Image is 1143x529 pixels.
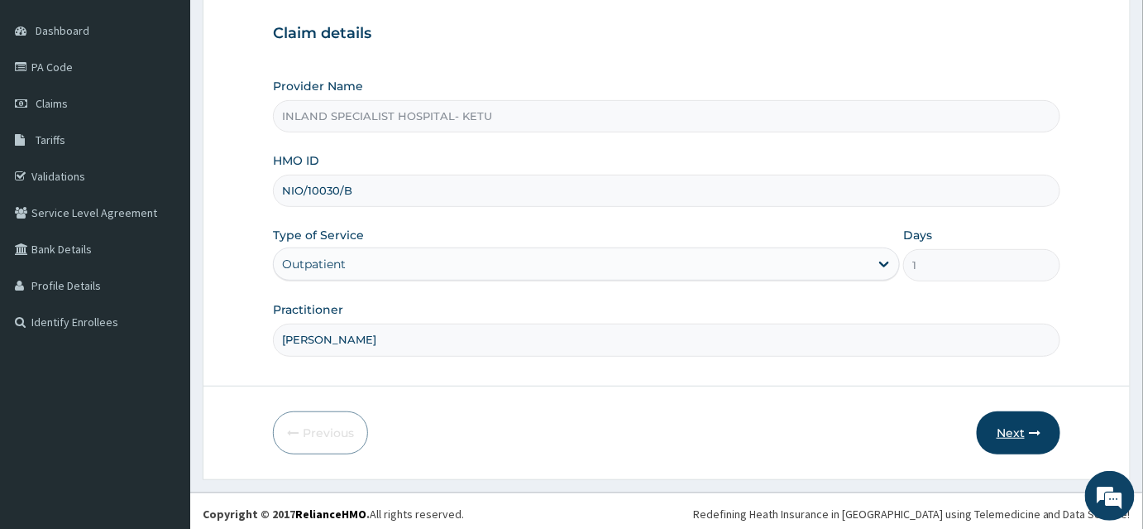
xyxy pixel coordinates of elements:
span: We're online! [96,159,228,326]
span: Claims [36,96,68,111]
img: d_794563401_company_1708531726252_794563401 [31,83,67,124]
div: Minimize live chat window [271,8,311,48]
label: Days [903,227,932,243]
label: Provider Name [273,78,363,94]
button: Next [977,411,1060,454]
input: Enter HMO ID [273,175,1060,207]
textarea: Type your message and hit 'Enter' [8,353,315,411]
a: RelianceHMO [295,507,366,522]
span: Tariffs [36,132,65,147]
div: Outpatient [282,256,346,272]
button: Previous [273,411,368,454]
div: Redefining Heath Insurance in [GEOGRAPHIC_DATA] using Telemedicine and Data Science! [693,506,1131,522]
label: Type of Service [273,227,364,243]
div: Chat with us now [86,93,278,114]
strong: Copyright © 2017 . [203,507,370,522]
h3: Claim details [273,25,1060,43]
label: Practitioner [273,301,343,318]
span: Dashboard [36,23,89,38]
label: HMO ID [273,152,319,169]
input: Enter Name [273,324,1060,356]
